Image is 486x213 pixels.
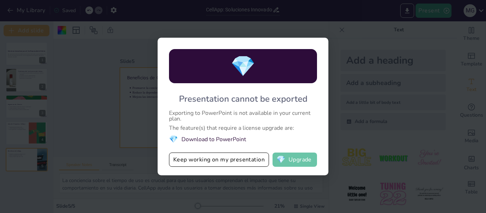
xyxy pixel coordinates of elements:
button: diamondUpgrade [273,153,317,167]
button: Keep working on my presentation [169,153,269,167]
div: Exporting to PowerPoint is not available in your current plan. [169,110,317,122]
span: diamond [169,134,178,144]
div: Presentation cannot be exported [179,93,307,105]
span: diamond [276,156,285,163]
span: diamond [231,53,255,80]
div: The feature(s) that require a license upgrade are: [169,125,317,131]
li: Download to PowerPoint [169,134,317,144]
